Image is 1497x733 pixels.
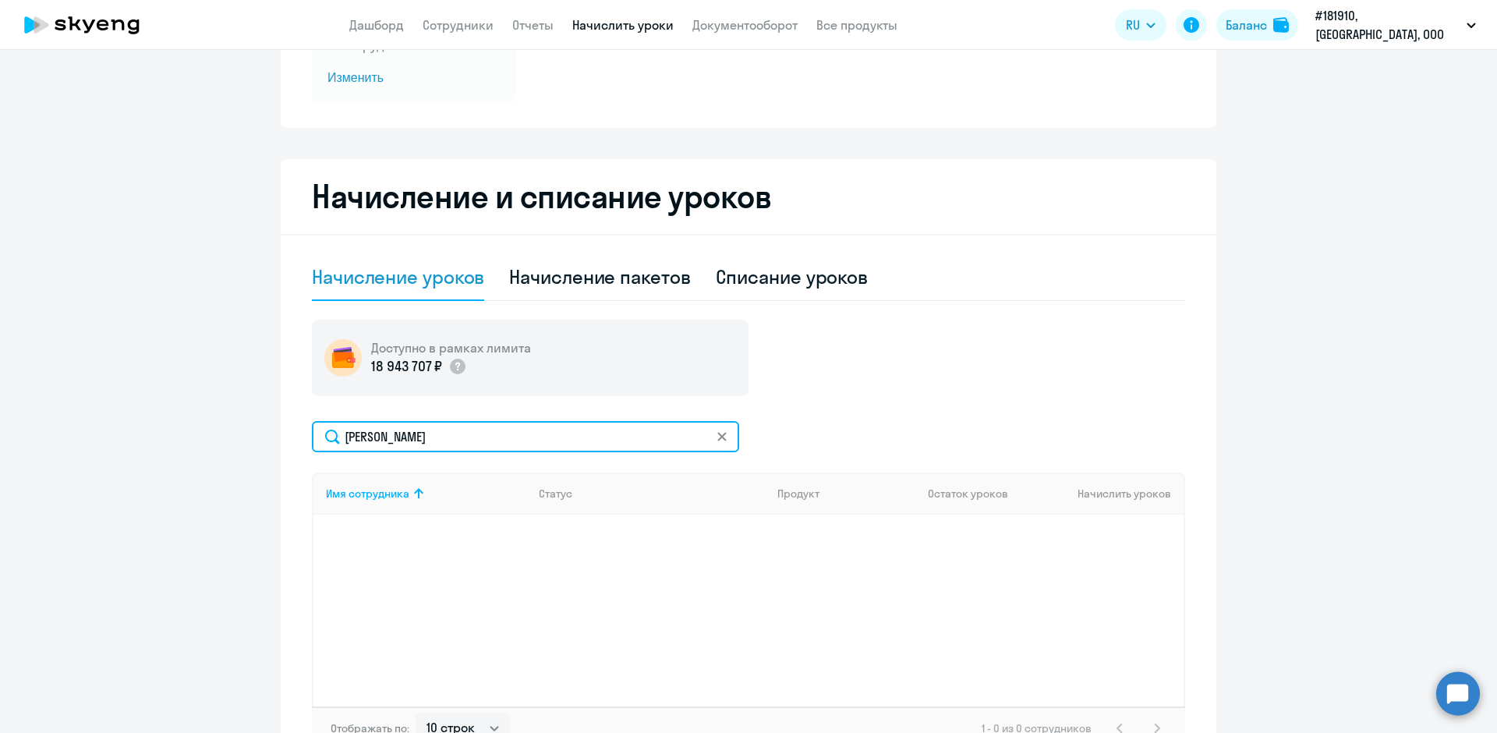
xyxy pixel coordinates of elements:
h5: Доступно в рамках лимита [371,339,531,356]
div: Статус [539,487,765,501]
div: Баланс [1226,16,1267,34]
p: 18 943 707 ₽ [371,356,442,377]
a: Отчеты [512,17,554,33]
button: #181910, [GEOGRAPHIC_DATA], ООО [1308,6,1484,44]
span: Остаток уроков [928,487,1008,501]
a: Дашборд [349,17,404,33]
div: Начисление пакетов [509,264,690,289]
div: Остаток уроков [928,487,1025,501]
div: Продукт [777,487,819,501]
span: RU [1126,16,1140,34]
p: #181910, [GEOGRAPHIC_DATA], ООО [1315,6,1460,44]
div: Имя сотрудника [326,487,409,501]
div: Статус [539,487,572,501]
div: Начисление уроков [312,264,484,289]
th: Начислить уроков [1025,473,1184,515]
input: Поиск по имени, email, продукту или статусу [312,421,739,452]
img: balance [1273,17,1289,33]
img: wallet-circle.png [324,339,362,377]
a: Документооборот [692,17,798,33]
a: Сотрудники [423,17,494,33]
div: Продукт [777,487,916,501]
a: Все продукты [816,17,897,33]
div: Списание уроков [716,264,869,289]
a: Начислить уроки [572,17,674,33]
h2: Начисление и списание уроков [312,178,1185,215]
div: Имя сотрудника [326,487,526,501]
button: Балансbalance [1216,9,1298,41]
button: RU [1115,9,1166,41]
span: Изменить [327,69,501,87]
